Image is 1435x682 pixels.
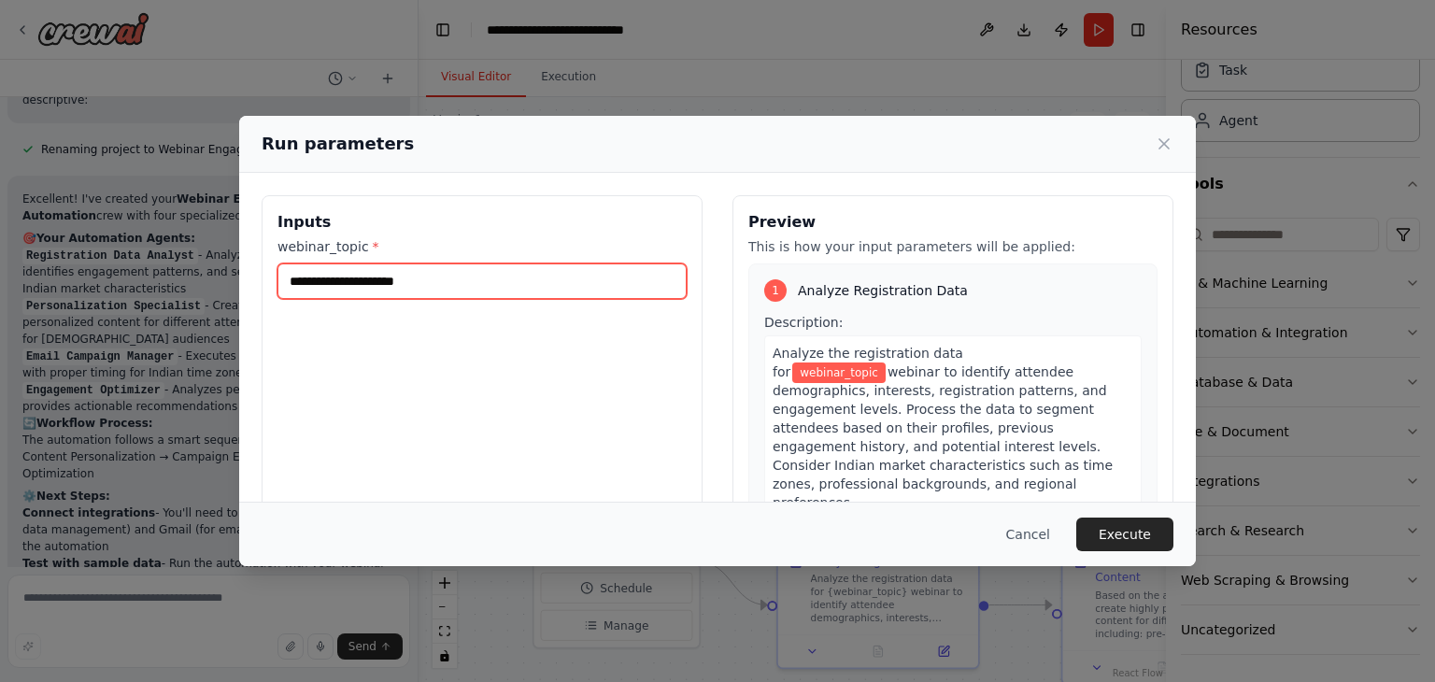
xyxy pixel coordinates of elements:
div: 1 [764,279,787,302]
h3: Preview [748,211,1158,234]
h3: Inputs [277,211,687,234]
span: webinar to identify attendee demographics, interests, registration patterns, and engagement level... [773,364,1113,510]
button: Cancel [991,518,1065,551]
span: Variable: webinar_topic [792,362,886,383]
h2: Run parameters [262,131,414,157]
span: Description: [764,315,843,330]
button: Execute [1076,518,1173,551]
label: webinar_topic [277,237,687,256]
span: Analyze Registration Data [798,281,968,300]
p: This is how your input parameters will be applied: [748,237,1158,256]
span: Analyze the registration data for [773,346,963,379]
